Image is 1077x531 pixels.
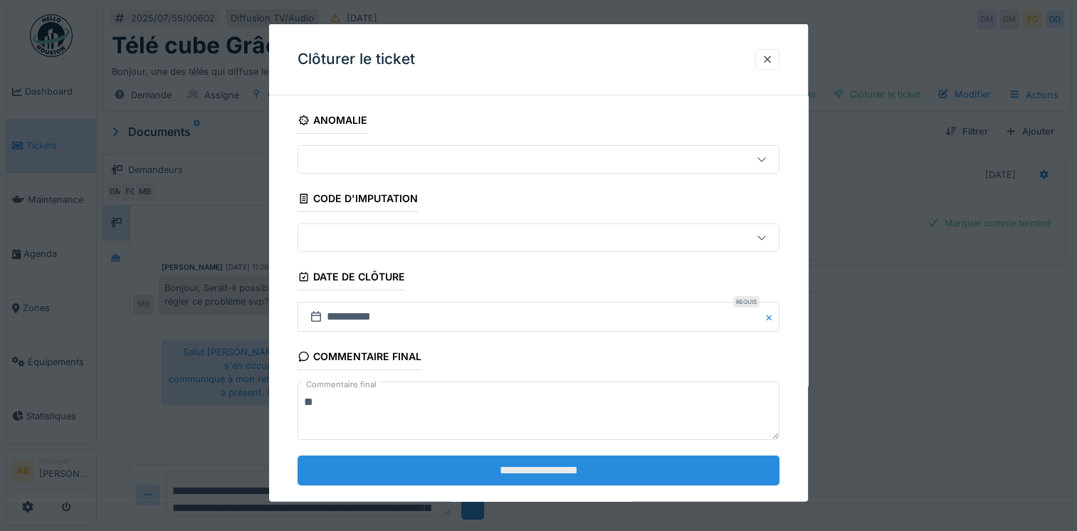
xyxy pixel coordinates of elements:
[764,302,779,332] button: Close
[733,296,760,307] div: Requis
[298,266,405,290] div: Date de clôture
[298,110,367,134] div: Anomalie
[298,346,421,370] div: Commentaire final
[303,376,379,394] label: Commentaire final
[298,188,418,212] div: Code d'imputation
[298,51,415,68] h3: Clôturer le ticket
